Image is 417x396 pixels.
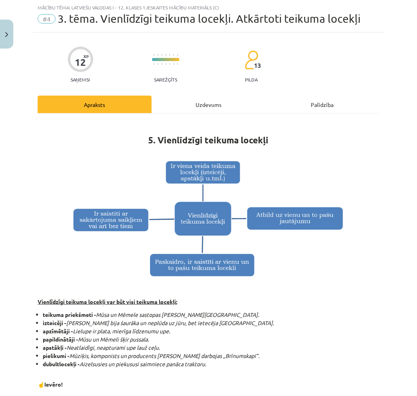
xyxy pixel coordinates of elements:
div: 12 [75,57,86,68]
span: 3. tēma. Vienlīdzīgi teikuma locekļi. Atkārtoti teikuma locekļi [58,12,361,25]
img: icon-short-line-57e1e144782c952c97e751825c79c345078a6d821885a25fce030b3d8c18986b.svg [158,63,158,65]
div: Palīdzība [265,96,379,113]
img: icon-short-line-57e1e144782c952c97e751825c79c345078a6d821885a25fce030b3d8c18986b.svg [154,54,154,56]
img: icon-short-line-57e1e144782c952c97e751825c79c345078a6d821885a25fce030b3d8c18986b.svg [169,63,170,65]
strong: 5. Vienlīdzīgi teikuma locekļi [149,134,269,146]
img: icon-short-line-57e1e144782c952c97e751825c79c345078a6d821885a25fce030b3d8c18986b.svg [154,63,154,65]
em: Mūziķis, komponists un producents [PERSON_NAME] darbojas „Brīnumskapī”. [69,352,259,359]
span: 13 [254,62,261,69]
em: Aizelsusies un piekususi saimniece panāca traktoru. [80,360,206,367]
span: #4 [38,14,56,24]
strong: ☝️Ievēro! [38,381,63,388]
img: icon-short-line-57e1e144782c952c97e751825c79c345078a6d821885a25fce030b3d8c18986b.svg [173,54,174,56]
em: Mūsu un Mēmeli šķir pussala. [78,336,149,343]
div: Uzdevums [152,96,266,113]
img: icon-short-line-57e1e144782c952c97e751825c79c345078a6d821885a25fce030b3d8c18986b.svg [177,63,178,65]
img: icon-short-line-57e1e144782c952c97e751825c79c345078a6d821885a25fce030b3d8c18986b.svg [161,54,162,56]
em: Lielupe ir plata, mierīga līdzenumu upe. [73,327,170,335]
p: Saņemsi [68,77,93,82]
strong: Vienlīdzīgi teikuma locekļi var būt visi teikuma locekļi: [38,298,177,305]
strong: izteicēji - [43,319,66,326]
img: students-c634bb4e5e11cddfef0936a35e636f08e4e9abd3cc4e673bd6f9a4125e45ecb1.svg [245,50,258,70]
p: Sarežģīts [154,77,178,82]
img: icon-short-line-57e1e144782c952c97e751825c79c345078a6d821885a25fce030b3d8c18986b.svg [173,63,174,65]
img: icon-close-lesson-0947bae3869378f0d4975bcd49f059093ad1ed9edebbc8119c70593378902aed.svg [5,32,8,37]
div: Apraksts [38,96,152,113]
p: pilda [245,77,257,82]
div: Mācību tēma: Latviešu valodas i - 12. klases 1.ieskaites mācību materiāls (c) [38,5,379,10]
span: XP [84,54,89,58]
em: Neatlaidīgi, neapturami upe lauž ceļu. [67,344,160,351]
em: Mūsa un Mēmele sastopas [PERSON_NAME][GEOGRAPHIC_DATA]. [96,311,259,318]
strong: apstākļi - [43,344,67,351]
img: icon-short-line-57e1e144782c952c97e751825c79c345078a6d821885a25fce030b3d8c18986b.svg [177,54,178,56]
strong: pielikumi - [43,352,69,359]
em: [PERSON_NAME] bija šaurāka un neplūda uz jūru, bet ietecēja [GEOGRAPHIC_DATA]. [66,319,274,326]
strong: papildinātāji - [43,336,78,343]
img: icon-short-line-57e1e144782c952c97e751825c79c345078a6d821885a25fce030b3d8c18986b.svg [158,54,158,56]
img: icon-short-line-57e1e144782c952c97e751825c79c345078a6d821885a25fce030b3d8c18986b.svg [165,63,166,65]
img: icon-short-line-57e1e144782c952c97e751825c79c345078a6d821885a25fce030b3d8c18986b.svg [169,54,170,56]
img: icon-short-line-57e1e144782c952c97e751825c79c345078a6d821885a25fce030b3d8c18986b.svg [165,54,166,56]
strong: teikuma priekšmeti - [43,311,96,318]
img: icon-short-line-57e1e144782c952c97e751825c79c345078a6d821885a25fce030b3d8c18986b.svg [161,63,162,65]
strong: dubultlocekļi - [43,360,80,367]
strong: apzīmētāji - [43,327,73,335]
